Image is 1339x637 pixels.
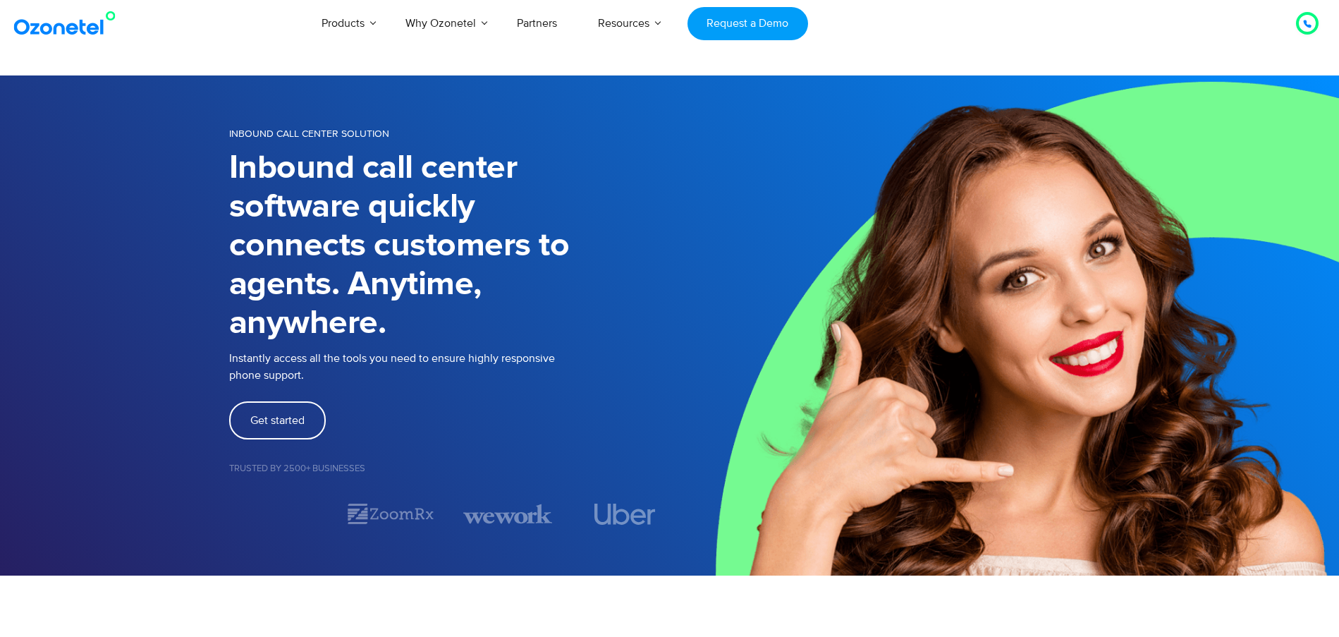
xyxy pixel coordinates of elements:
[229,506,318,523] div: 1 / 7
[229,128,389,140] span: INBOUND CALL CENTER SOLUTION
[229,401,326,439] a: Get started
[229,502,670,526] div: Image Carousel
[687,7,808,40] a: Request a Demo
[594,504,656,525] img: uber
[463,502,552,526] img: wework
[346,502,435,526] div: 2 / 7
[229,350,670,384] p: Instantly access all the tools you need to ensure highly responsive phone support.
[346,502,435,526] img: zoomrx
[463,502,552,526] div: 3 / 7
[229,149,670,343] h1: Inbound call center software quickly connects customers to agents. Anytime, anywhere.
[229,464,670,473] h5: Trusted by 2500+ Businesses
[250,415,305,426] span: Get started
[580,504,669,525] div: 4 / 7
